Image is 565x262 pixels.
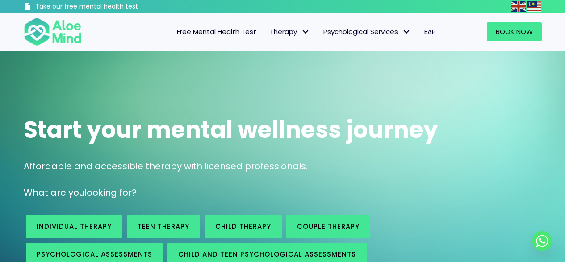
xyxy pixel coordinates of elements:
[297,222,360,231] span: Couple therapy
[527,1,541,12] img: ms
[178,249,356,259] span: Child and Teen Psychological assessments
[26,215,122,238] a: Individual therapy
[527,1,542,11] a: Malay
[424,27,436,36] span: EAP
[24,113,438,146] span: Start your mental wellness journey
[400,26,413,39] span: Psychological Services: submenu
[511,1,527,11] a: English
[496,27,533,36] span: Book Now
[263,22,317,41] a: TherapyTherapy: submenu
[127,215,200,238] a: Teen Therapy
[532,231,552,251] a: Whatsapp
[138,222,189,231] span: Teen Therapy
[317,22,418,41] a: Psychological ServicesPsychological Services: submenu
[93,22,443,41] nav: Menu
[177,27,256,36] span: Free Mental Health Test
[84,186,137,199] span: looking for?
[323,27,411,36] span: Psychological Services
[299,26,312,39] span: Therapy: submenu
[286,215,370,238] a: Couple therapy
[511,1,526,12] img: en
[24,2,186,13] a: Take our free mental health test
[24,160,542,173] p: Affordable and accessible therapy with licensed professionals.
[24,17,82,47] img: Aloe mind Logo
[170,22,263,41] a: Free Mental Health Test
[37,249,152,259] span: Psychological assessments
[418,22,443,41] a: EAP
[37,222,112,231] span: Individual therapy
[35,2,186,11] h3: Take our free mental health test
[24,186,84,199] span: What are you
[270,27,310,36] span: Therapy
[215,222,271,231] span: Child Therapy
[487,22,542,41] a: Book Now
[205,215,282,238] a: Child Therapy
